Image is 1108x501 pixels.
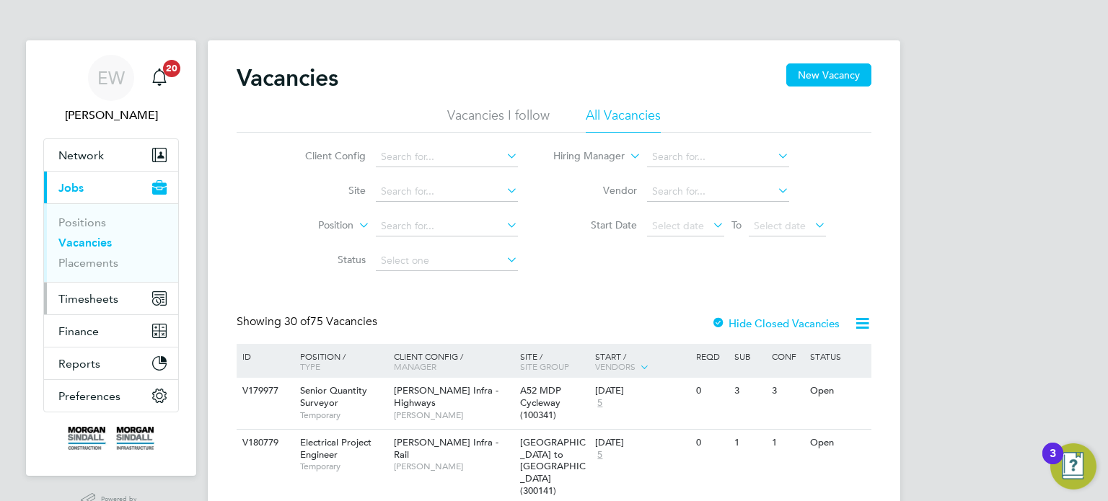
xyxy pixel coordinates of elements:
button: Reports [44,347,178,379]
button: Network [44,139,178,171]
button: New Vacancy [786,63,871,87]
div: Showing [237,314,380,329]
span: Reports [58,357,100,371]
div: Status [806,344,869,368]
label: Vendor [554,184,637,197]
button: Jobs [44,172,178,203]
input: Search for... [376,216,518,236]
button: Finance [44,315,178,347]
div: Conf [768,344,806,368]
input: Select one [376,251,518,271]
div: 1 [731,430,768,456]
div: [DATE] [595,437,689,449]
div: Sub [731,344,768,368]
div: 3 [768,378,806,404]
span: Type [300,360,320,372]
span: 5 [595,397,604,409]
span: Manager [394,360,436,372]
div: V179977 [239,378,289,404]
div: Site / [516,344,592,378]
span: Vendors [595,360,636,372]
input: Search for... [647,182,789,202]
div: Jobs [44,203,178,282]
span: [PERSON_NAME] [394,461,513,472]
span: Emma Wells [43,107,179,124]
div: V180779 [239,430,289,456]
img: morgansindall-logo-retina.png [68,427,154,450]
span: Preferences [58,389,120,403]
span: 75 Vacancies [284,314,377,329]
a: 20 [145,55,174,101]
span: A52 MDP Cycleway (100341) [520,384,561,421]
span: 20 [163,60,180,77]
label: Status [283,253,366,266]
nav: Main navigation [26,40,196,476]
div: 1 [768,430,806,456]
li: Vacancies I follow [447,107,550,133]
label: Position [271,218,353,233]
div: Reqd [692,344,730,368]
button: Open Resource Center, 3 new notifications [1050,443,1096,489]
span: Site Group [520,360,569,372]
label: Client Config [283,149,366,162]
div: 0 [692,378,730,404]
label: Hiring Manager [542,149,625,164]
a: Placements [58,256,118,270]
label: Site [283,184,366,197]
span: [PERSON_NAME] Infra - Rail [394,436,498,461]
button: Timesheets [44,283,178,314]
input: Search for... [376,147,518,167]
span: Senior Quantity Surveyor [300,384,367,409]
a: EW[PERSON_NAME] [43,55,179,124]
span: Finance [58,324,99,338]
div: [DATE] [595,385,689,397]
div: Client Config / [390,344,516,378]
span: To [727,216,746,234]
span: EW [97,68,125,87]
label: Hide Closed Vacancies [711,316,840,330]
a: Vacancies [58,236,112,249]
span: [PERSON_NAME] [394,409,513,421]
span: Timesheets [58,292,118,306]
div: Start / [592,344,692,380]
li: All Vacancies [586,107,661,133]
div: Open [806,430,869,456]
input: Search for... [376,182,518,202]
span: 5 [595,449,604,461]
span: Select date [652,219,704,232]
a: Positions [58,216,106,229]
div: Open [806,378,869,404]
span: Select date [754,219,806,232]
div: 3 [731,378,768,404]
h2: Vacancies [237,63,338,92]
span: [GEOGRAPHIC_DATA] to [GEOGRAPHIC_DATA] (300141) [520,436,586,497]
div: 0 [692,430,730,456]
span: Temporary [300,409,387,421]
input: Search for... [647,147,789,167]
span: Jobs [58,181,84,195]
div: ID [239,344,289,368]
span: Network [58,148,104,162]
div: 3 [1050,453,1056,472]
span: Temporary [300,461,387,472]
span: 30 of [284,314,310,329]
div: Position / [289,344,390,378]
span: [PERSON_NAME] Infra - Highways [394,384,498,409]
button: Preferences [44,380,178,412]
label: Start Date [554,218,637,231]
span: Electrical Project Engineer [300,436,371,461]
a: Go to home page [43,427,179,450]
